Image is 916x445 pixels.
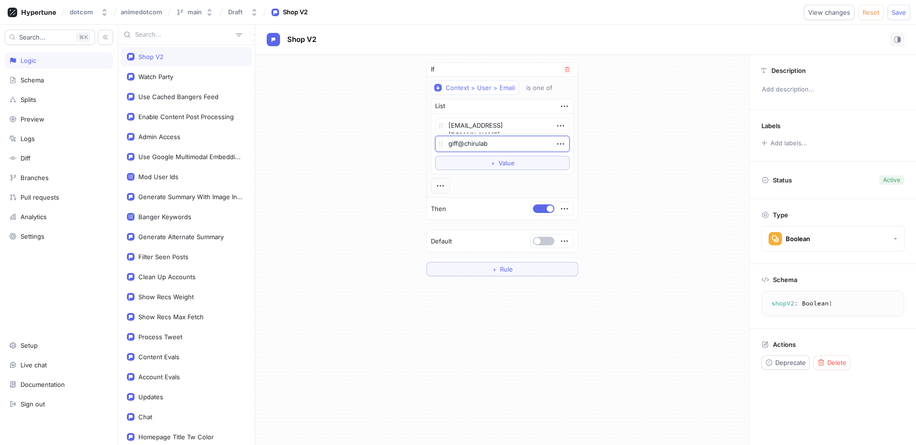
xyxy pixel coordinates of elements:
[138,273,196,281] div: Clean Up Accounts
[813,355,850,370] button: Delete
[138,153,242,161] div: Use Google Multimodal Embeddings
[827,360,846,365] span: Delete
[771,67,806,74] p: Description
[228,8,243,16] div: Draft
[5,30,95,45] button: Search...K
[804,5,854,20] button: View changes
[761,122,781,130] p: Labels
[224,4,262,20] button: Draft
[435,156,570,170] button: ＋Value
[70,8,93,16] div: dotcom
[863,10,879,15] span: Reset
[431,204,446,214] p: Then
[21,174,49,182] div: Branches
[66,4,112,20] button: dotcom
[21,233,44,240] div: Settings
[887,5,910,20] button: Save
[135,30,232,40] input: Search...
[187,8,202,16] div: main
[21,96,36,103] div: Splits
[138,173,178,181] div: Mod User Ids
[138,133,180,141] div: Admin Access
[19,34,45,40] span: Search...
[883,176,900,184] div: Active
[21,57,36,64] div: Logic
[526,84,552,92] div: is one of
[138,253,188,261] div: Filter Seen Posts
[773,341,796,348] p: Actions
[435,136,570,152] textarea: giff@chirulab
[858,5,884,20] button: Reset
[138,413,152,421] div: Chat
[499,160,515,166] span: Value
[427,262,578,276] button: ＋Rule
[770,140,807,146] div: Add labels...
[283,8,308,17] div: Shop V2
[138,333,182,341] div: Process Tweet
[431,81,519,95] button: Context > User > Email
[808,10,850,15] span: View changes
[138,93,219,101] div: Use Cached Bangers Feed
[892,10,906,15] span: Save
[138,353,179,361] div: Content Evals
[522,81,566,95] button: is one of
[138,233,224,241] div: Generate Alternate Summary
[138,433,214,441] div: Homepage Title Tw Color
[500,266,513,272] span: Rule
[21,76,44,84] div: Schema
[138,213,191,221] div: Banger Keywords
[773,276,797,283] p: Schema
[21,193,59,201] div: Pull requests
[21,154,31,162] div: Diff
[21,400,45,408] div: Sign out
[431,65,435,74] p: If
[138,113,234,121] div: Enable Content Post Processing
[138,373,180,381] div: Account Evals
[21,381,65,388] div: Documentation
[490,160,496,166] span: ＋
[775,360,806,365] span: Deprecate
[491,266,498,272] span: ＋
[21,361,47,369] div: Live chat
[138,293,194,301] div: Show Recs Weight
[138,193,242,201] div: Generate Summary With Image Input
[21,135,35,142] div: Logs
[761,355,810,370] button: Deprecate
[172,4,217,20] button: main
[121,9,162,15] span: animedotcom
[21,342,38,349] div: Setup
[773,211,788,219] p: Type
[21,115,44,123] div: Preview
[758,81,908,98] p: Add description...
[435,101,445,111] div: List
[5,376,113,393] a: Documentation
[766,295,900,312] textarea: shopV2: Boolean!
[761,226,905,252] button: Boolean
[138,393,163,401] div: Updates
[76,32,91,42] div: K
[773,173,792,187] p: Status
[138,53,164,61] div: Shop V2
[138,313,204,321] div: Show Recs Max Fetch
[287,36,316,43] span: Shop V2
[138,73,173,81] div: Watch Party
[21,213,47,221] div: Analytics
[786,235,810,243] div: Boolean
[435,118,570,134] textarea: [EMAIL_ADDRESS][DOMAIN_NAME]
[758,137,810,149] button: Add labels...
[446,84,515,92] div: Context > User > Email
[431,237,452,246] p: Default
